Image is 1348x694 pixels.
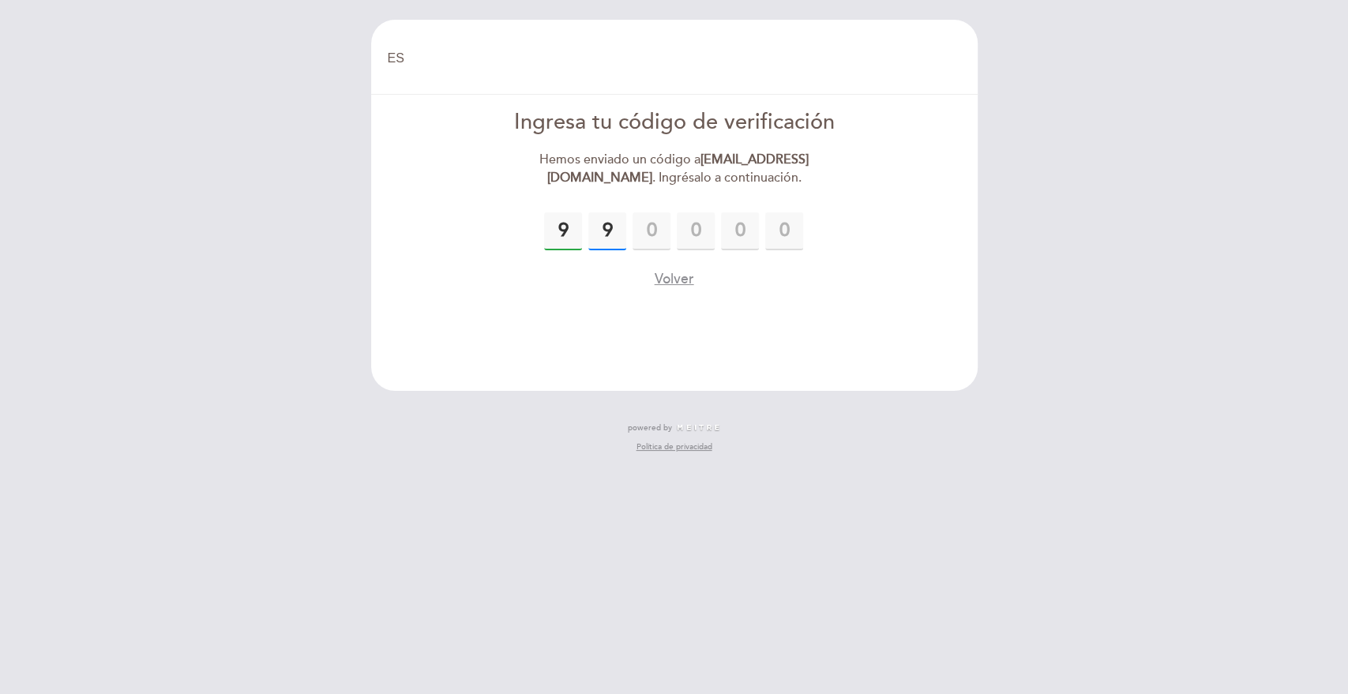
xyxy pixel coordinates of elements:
input: 0 [677,212,715,250]
input: 0 [544,212,582,250]
div: Hemos enviado un código a . Ingrésalo a continuación. [493,151,855,187]
input: 0 [588,212,626,250]
a: powered by [628,422,721,433]
img: MEITRE [676,424,721,432]
input: 0 [721,212,759,250]
a: Política de privacidad [636,441,712,452]
span: powered by [628,422,672,433]
strong: [EMAIL_ADDRESS][DOMAIN_NAME] [546,152,809,186]
input: 0 [765,212,803,250]
div: Ingresa tu código de verificación [493,107,855,138]
button: Volver [654,269,693,289]
input: 0 [633,212,670,250]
